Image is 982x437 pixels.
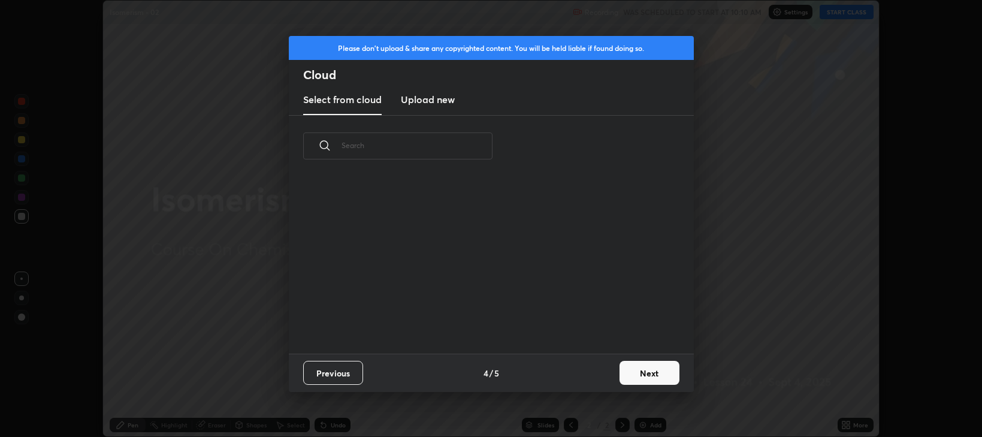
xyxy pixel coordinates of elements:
h3: Select from cloud [303,92,382,107]
h4: / [490,367,493,379]
button: Previous [303,361,363,385]
div: grid [289,173,679,354]
input: Search [342,120,492,171]
h3: Upload new [401,92,455,107]
button: Next [620,361,679,385]
h2: Cloud [303,67,694,83]
div: Please don't upload & share any copyrighted content. You will be held liable if found doing so. [289,36,694,60]
h4: 4 [484,367,488,379]
h4: 5 [494,367,499,379]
